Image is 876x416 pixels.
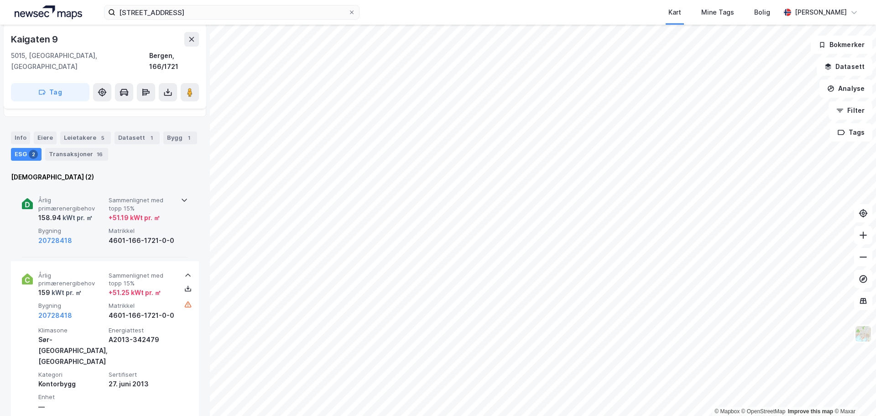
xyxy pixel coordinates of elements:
[109,326,175,334] span: Energiattest
[38,393,105,401] span: Enhet
[38,212,93,223] div: 158.94
[11,132,30,144] div: Info
[50,287,82,298] div: kWt pr. ㎡
[109,310,175,321] div: 4601-166-1721-0-0
[38,287,82,298] div: 159
[855,325,872,342] img: Z
[109,212,160,223] div: + 51.19 kWt pr. ㎡
[795,7,847,18] div: [PERSON_NAME]
[109,302,175,310] span: Matrikkel
[817,58,872,76] button: Datasett
[184,133,193,142] div: 1
[109,379,175,390] div: 27. juni 2013
[60,132,111,144] div: Leietakere
[701,7,734,18] div: Mine Tags
[11,172,199,183] div: [DEMOGRAPHIC_DATA] (2)
[147,133,156,142] div: 1
[15,5,82,19] img: logo.a4113a55bc3d86da70a041830d287a7e.svg
[38,196,105,212] span: Årlig primærenergibehov
[109,196,175,212] span: Sammenlignet med topp 15%
[38,235,72,246] button: 20728418
[29,150,38,159] div: 2
[61,212,93,223] div: kWt pr. ㎡
[109,235,175,246] div: 4601-166-1721-0-0
[109,287,161,298] div: + 51.25 kWt pr. ㎡
[34,132,57,144] div: Eiere
[109,272,175,288] span: Sammenlignet med topp 15%
[829,101,872,120] button: Filter
[819,79,872,98] button: Analyse
[830,123,872,142] button: Tags
[788,408,833,415] a: Improve this map
[38,310,72,321] button: 20728418
[38,371,105,379] span: Kategori
[754,7,770,18] div: Bolig
[38,379,105,390] div: Kontorbygg
[11,83,89,101] button: Tag
[95,150,104,159] div: 16
[38,272,105,288] span: Årlig primærenergibehov
[38,401,105,412] div: —
[11,50,149,72] div: 5015, [GEOGRAPHIC_DATA], [GEOGRAPHIC_DATA]
[109,371,175,379] span: Sertifisert
[38,326,105,334] span: Klimasone
[38,227,105,235] span: Bygning
[149,50,199,72] div: Bergen, 166/1721
[38,302,105,310] span: Bygning
[45,148,108,161] div: Transaksjoner
[109,334,175,345] div: A2013-342479
[163,132,197,144] div: Bygg
[714,408,740,415] a: Mapbox
[830,372,876,416] div: Kontrollprogram for chat
[38,334,105,367] div: Sør-[GEOGRAPHIC_DATA], [GEOGRAPHIC_DATA]
[115,132,160,144] div: Datasett
[115,5,348,19] input: Søk på adresse, matrikkel, gårdeiere, leietakere eller personer
[11,148,42,161] div: ESG
[811,36,872,54] button: Bokmerker
[830,372,876,416] iframe: Chat Widget
[11,32,60,47] div: Kaigaten 9
[741,408,786,415] a: OpenStreetMap
[109,227,175,235] span: Matrikkel
[668,7,681,18] div: Kart
[98,133,107,142] div: 5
